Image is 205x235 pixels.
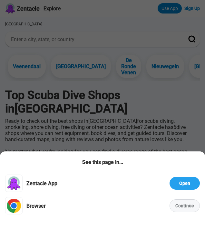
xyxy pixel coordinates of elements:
[26,203,46,209] div: Browser
[26,180,57,186] div: Zentacle App
[7,199,21,213] img: browser
[170,199,200,212] div: Continue
[179,181,190,186] a: Open
[7,176,21,190] img: zentacle
[5,157,200,172] div: See this page in...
